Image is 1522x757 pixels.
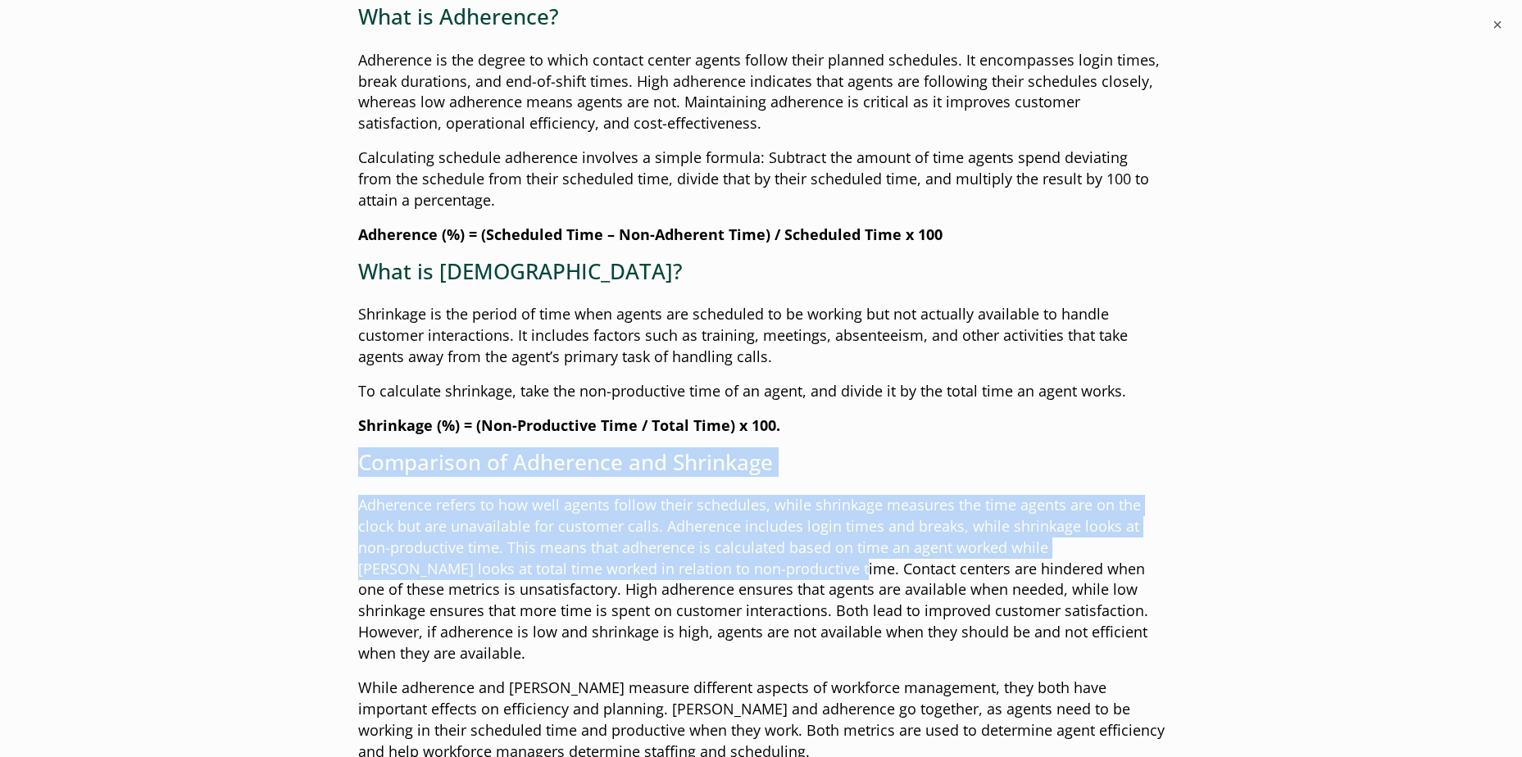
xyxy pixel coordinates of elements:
[358,495,1165,664] p: Adherence refers to how well agents follow their schedules, while shrinkage measures the time age...
[358,224,943,244] strong: Adherence (%) = (Scheduled Time – Non-Adherent Time) / Scheduled Time x 100
[358,381,1165,402] p: To calculate shrinkage, take the non-productive time of an agent, and divide it by the total time...
[358,259,1165,284] h3: What is [DEMOGRAPHIC_DATA]?
[358,304,1165,368] p: Shrinkage is the period of time when agents are scheduled to be working but not actually availabl...
[358,50,1165,135] p: Adherence is the degree to which contact center agents follow their planned schedules. It encompa...
[358,147,1165,211] p: Calculating schedule adherence involves a simple formula: Subtract the amount of time agents spen...
[358,415,780,435] strong: Shrinkage (%) = (Non-Productive Time / Total Time) x 100.
[358,450,1165,475] h3: Comparison of Adherence and Shrinkage
[1489,16,1506,33] button: ×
